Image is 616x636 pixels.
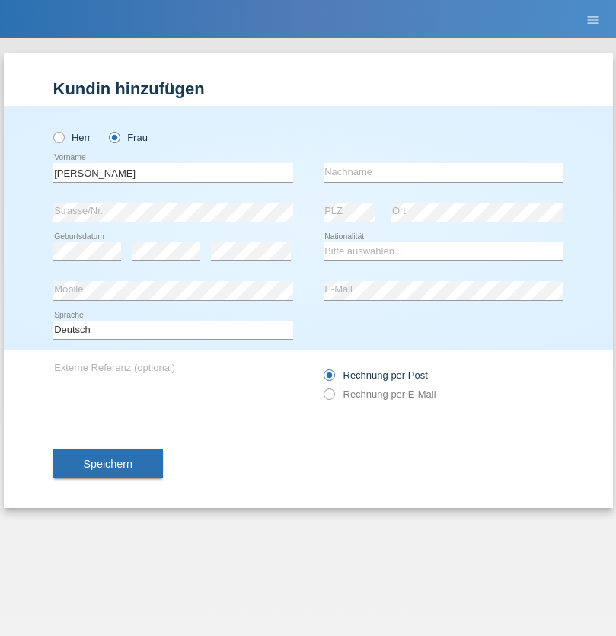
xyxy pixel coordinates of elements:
[324,388,436,400] label: Rechnung per E-Mail
[324,369,428,381] label: Rechnung per Post
[53,132,91,143] label: Herr
[109,132,119,142] input: Frau
[324,369,334,388] input: Rechnung per Post
[84,458,132,470] span: Speichern
[53,449,163,478] button: Speichern
[53,79,563,98] h1: Kundin hinzufügen
[578,14,608,24] a: menu
[109,132,148,143] label: Frau
[324,388,334,407] input: Rechnung per E-Mail
[53,132,63,142] input: Herr
[586,12,601,27] i: menu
